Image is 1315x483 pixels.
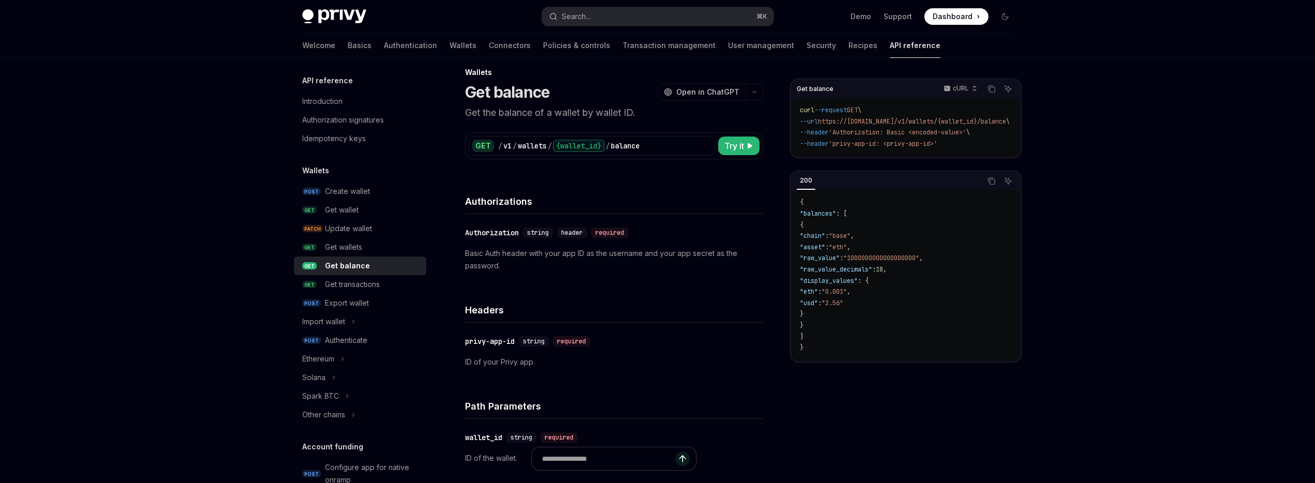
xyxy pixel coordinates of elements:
span: ⌘ K [756,12,767,21]
span: curl [800,106,814,114]
div: Idempotency keys [302,132,366,145]
div: Import wallet [302,315,345,328]
span: : [ [836,209,847,218]
div: required [553,336,590,346]
span: Dashboard [933,11,972,22]
span: GET [302,262,317,270]
div: Get balance [325,260,370,272]
div: wallet_id [465,432,502,443]
span: { [800,198,803,206]
a: POSTExport wallet [294,294,426,312]
p: Basic Auth header with your app ID as the username and your app secret as the password. [465,247,763,272]
div: Get wallet [325,204,359,216]
button: Ask AI [1001,82,1015,96]
span: "raw_value" [800,254,840,262]
a: Authentication [384,33,437,58]
a: POSTAuthenticate [294,331,426,350]
span: "eth" [829,243,847,251]
span: } [800,343,803,352]
div: {wallet_id} [553,140,605,152]
span: 'Authorization: Basic <encoded-value>' [829,128,966,137]
button: Copy the contents from the code block [985,82,998,96]
span: 18 [876,265,883,274]
button: Send message [675,451,690,466]
span: string [510,433,532,442]
span: header [561,229,583,237]
div: / [606,141,610,151]
h4: Authorizations [465,194,763,208]
span: PATCH [302,225,323,233]
span: 'privy-app-id: <privy-app-id>' [829,140,937,148]
a: GETGet transactions [294,275,426,294]
a: Transaction management [623,33,716,58]
span: } [800,310,803,318]
span: , [847,288,850,296]
a: User management [728,33,794,58]
span: \ [858,106,861,114]
div: v1 [503,141,512,151]
div: balance [611,141,640,151]
div: / [498,141,502,151]
span: \ [966,128,970,137]
button: Toggle Other chains section [294,405,426,424]
span: "eth" [800,288,818,296]
div: Create wallet [325,185,370,198]
button: Toggle Ethereum section [294,350,426,368]
a: POSTCreate wallet [294,182,426,201]
span: : [818,288,822,296]
div: Ethereum [302,353,334,365]
h1: Get balance [465,83,550,101]
button: cURL [938,80,982,98]
span: \ [1006,117,1010,126]
span: : { [858,277,869,285]
a: Demo [850,11,871,22]
span: : [818,299,822,307]
span: --header [800,140,829,148]
span: "raw_value_decimals" [800,265,872,274]
a: Authorization signatures [294,111,426,129]
a: Policies & controls [543,33,610,58]
span: : [825,243,829,251]
span: "2.56" [822,299,843,307]
h5: Account funding [302,441,363,453]
span: --url [800,117,818,126]
a: Connectors [489,33,531,58]
a: PATCHUpdate wallet [294,219,426,238]
div: GET [472,140,494,152]
span: string [523,337,545,345]
span: "balances" [800,209,836,218]
a: Security [807,33,836,58]
span: "asset" [800,243,825,251]
h4: Path Parameters [465,399,763,413]
span: --header [800,128,829,137]
p: cURL [953,84,969,93]
button: Toggle dark mode [997,8,1013,25]
span: ] [800,333,803,341]
span: --request [814,106,847,114]
div: Wallets [465,67,763,78]
button: Toggle Spark BTC section [294,387,426,405]
a: Dashboard [924,8,988,25]
a: Recipes [848,33,877,58]
div: Update wallet [325,222,372,235]
p: ID of your Privy app. [465,356,763,368]
span: , [850,232,854,240]
span: , [919,254,923,262]
a: GETGet wallets [294,238,426,256]
span: "1000000000000000000" [843,254,919,262]
span: string [527,229,549,237]
span: : [840,254,843,262]
span: "0.001" [822,288,847,296]
div: Other chains [302,409,345,421]
span: GET [302,281,317,289]
div: required [540,432,578,443]
a: Introduction [294,92,426,111]
div: Authorization signatures [302,114,384,126]
a: GETGet balance [294,256,426,275]
span: "base" [829,232,850,240]
span: } [800,321,803,329]
span: Try it [724,140,744,152]
a: GETGet wallet [294,201,426,219]
button: Toggle Import wallet section [294,312,426,331]
span: POST [302,470,321,478]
